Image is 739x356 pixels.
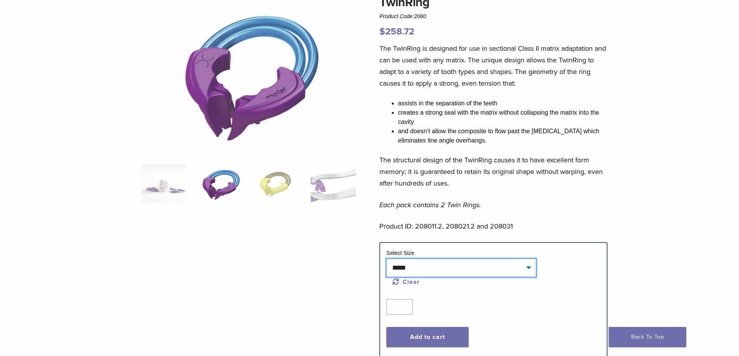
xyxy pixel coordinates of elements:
a: Clear [393,278,420,286]
span: $ [379,26,385,37]
p: The TwinRing is designed for use in sectional Class II matrix adaptation and can be used with any... [379,43,607,89]
li: assists in the separation of the teeth [398,99,607,108]
li: creates a strong seal with the matrix without collapsing the matrix into the cavity [398,108,607,127]
span: Product Code: [379,13,426,19]
img: Twin-Ring-Series-324x324.jpg [142,164,186,203]
p: The structural design of the TwinRing causes it to have excellent form memory; it is guaranteed t... [379,154,607,189]
li: and doesn’t allow the composite to flow past the [MEDICAL_DATA] which eliminates line angle overh... [398,127,607,145]
img: TwinRing - Image 3 [254,164,299,203]
span: 2080 [414,13,426,19]
em: Each pack contains 2 Twin Rings. [379,201,481,209]
p: Product ID: 208011.2, 208021.2 and 208031 [379,220,607,232]
img: TwinRing - Image 2 [198,164,242,203]
label: Select Size [386,250,414,256]
bdi: 258.72 [379,26,414,37]
a: Back To Top [609,327,686,347]
img: TwinRing - Image 4 [311,164,355,203]
button: Add to cart [386,327,469,347]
